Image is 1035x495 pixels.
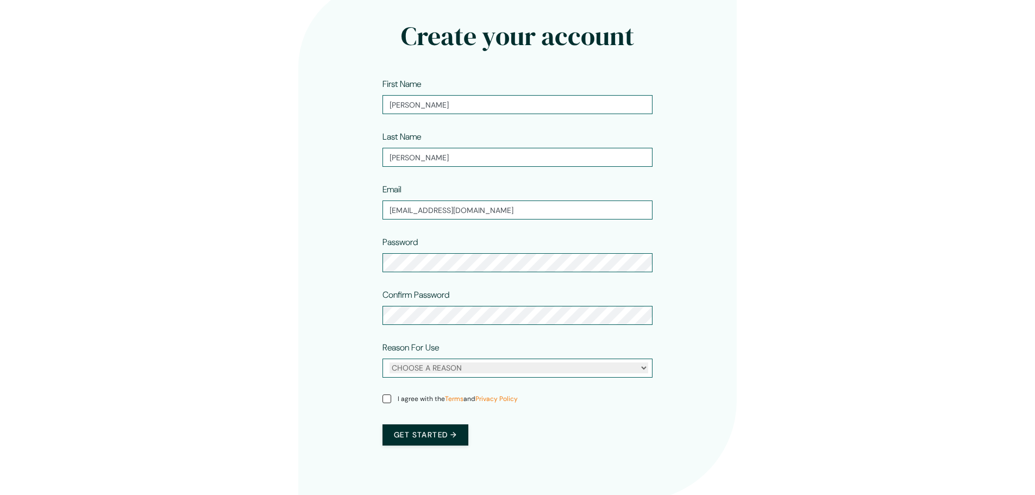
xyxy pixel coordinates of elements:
[382,341,439,354] label: Reason For Use
[382,200,653,220] input: Email address
[475,394,518,403] a: Privacy Policy
[398,394,518,404] span: I agree with the and
[382,95,653,114] input: First name
[382,130,421,143] label: Last Name
[382,148,653,167] input: Last name
[346,21,689,52] h2: Create your account
[445,394,463,403] a: Terms
[382,394,391,403] input: I agree with theTermsandPrivacy Policy
[382,78,421,91] label: First Name
[382,424,468,446] button: Get started →
[382,289,449,302] label: Confirm Password
[382,236,418,249] label: Password
[382,183,402,196] label: Email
